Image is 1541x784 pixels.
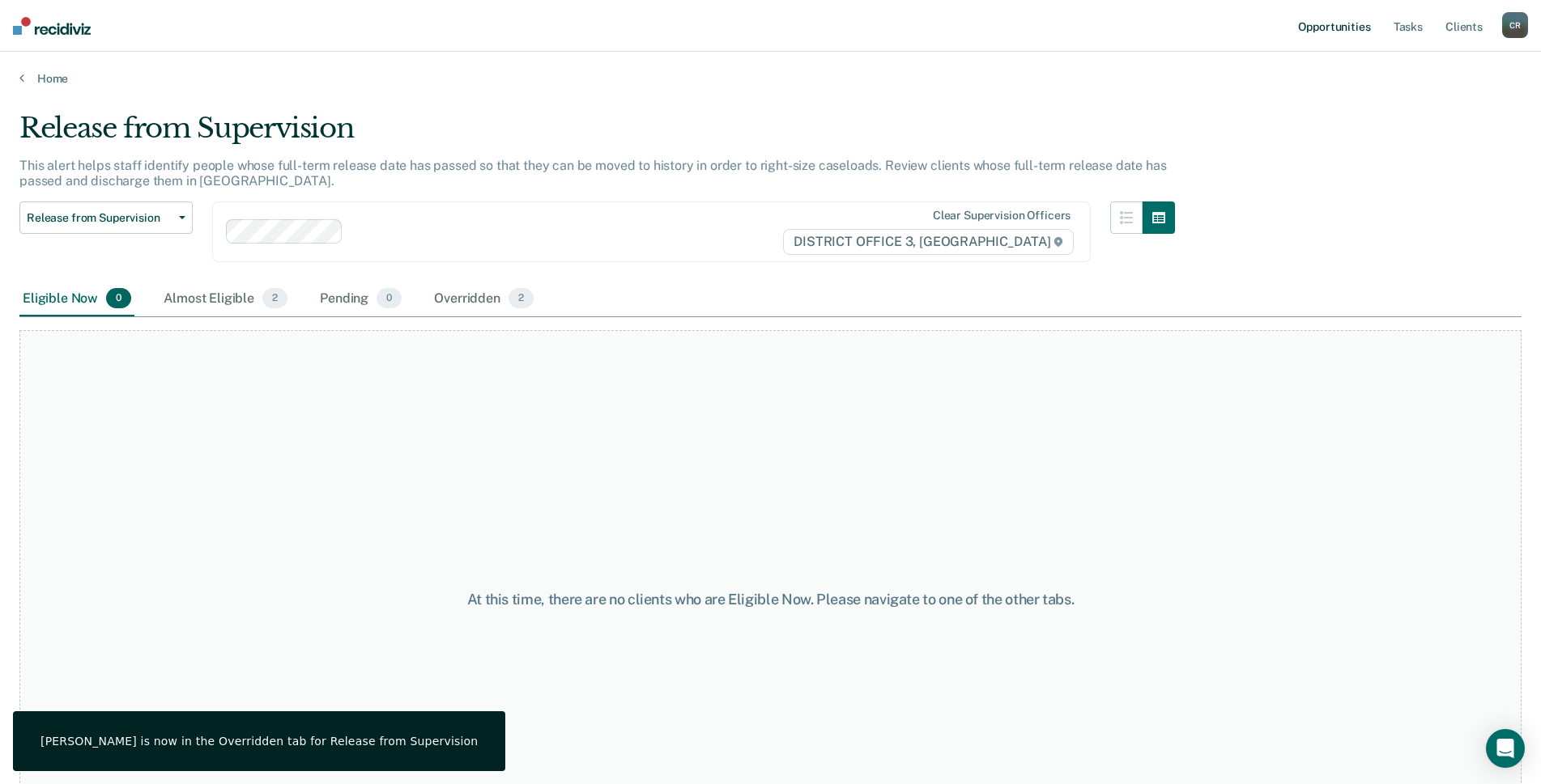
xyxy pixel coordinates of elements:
span: 0 [106,288,131,309]
div: Overridden2 [431,282,537,317]
button: Release from Supervision [19,201,193,234]
div: At this time, there are no clients who are Eligible Now. Please navigate to one of the other tabs. [395,591,1146,608]
img: Recidiviz [13,17,91,35]
span: 2 [262,288,287,309]
span: 2 [509,288,534,309]
span: Release from Supervision [27,211,172,225]
div: Clear supervision officers [933,209,1071,222]
div: C R [1502,12,1528,38]
div: Eligible Now0 [19,282,134,317]
div: Release from Supervision [19,112,1175,158]
a: Home [19,71,1522,86]
div: Almost Eligible2 [160,282,291,317]
span: DISTRICT OFFICE 3, [GEOGRAPHIC_DATA] [783,229,1074,255]
div: Pending0 [317,282,405,317]
div: Open Intercom Messenger [1486,729,1525,768]
p: This alert helps staff identify people whose full-term release date has passed so that they can b... [19,158,1166,189]
span: 0 [377,288,402,309]
div: [PERSON_NAME] is now in the Overridden tab for Release from Supervision [40,734,478,748]
button: CR [1502,12,1528,38]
